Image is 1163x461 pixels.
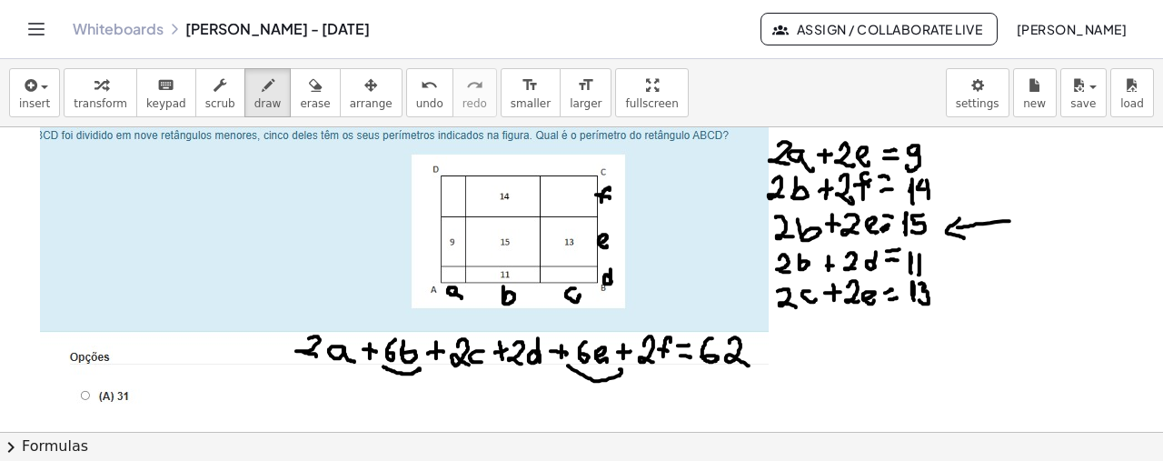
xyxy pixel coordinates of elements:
[205,97,235,110] span: scrub
[157,75,174,96] i: keyboard
[1001,13,1141,45] button: [PERSON_NAME]
[776,21,982,37] span: Assign / Collaborate Live
[462,97,487,110] span: redo
[1070,97,1096,110] span: save
[946,68,1009,117] button: settings
[577,75,594,96] i: format_size
[560,68,611,117] button: format_sizelarger
[466,75,483,96] i: redo
[73,20,164,38] a: Whiteboards
[956,97,999,110] span: settings
[340,68,403,117] button: arrange
[452,68,497,117] button: redoredo
[615,68,688,117] button: fullscreen
[19,97,50,110] span: insert
[406,68,453,117] button: undoundo
[1120,97,1144,110] span: load
[570,97,601,110] span: larger
[146,97,186,110] span: keypad
[22,15,51,44] button: Toggle navigation
[416,97,443,110] span: undo
[1016,21,1127,37] span: [PERSON_NAME]
[1023,97,1046,110] span: new
[522,75,539,96] i: format_size
[195,68,245,117] button: scrub
[1013,68,1057,117] button: new
[1060,68,1107,117] button: save
[254,97,282,110] span: draw
[625,97,678,110] span: fullscreen
[511,97,551,110] span: smaller
[290,68,340,117] button: erase
[1110,68,1154,117] button: load
[9,68,60,117] button: insert
[300,97,330,110] span: erase
[74,97,127,110] span: transform
[501,68,561,117] button: format_sizesmaller
[244,68,292,117] button: draw
[64,68,137,117] button: transform
[421,75,438,96] i: undo
[760,13,998,45] button: Assign / Collaborate Live
[350,97,393,110] span: arrange
[136,68,196,117] button: keyboardkeypad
